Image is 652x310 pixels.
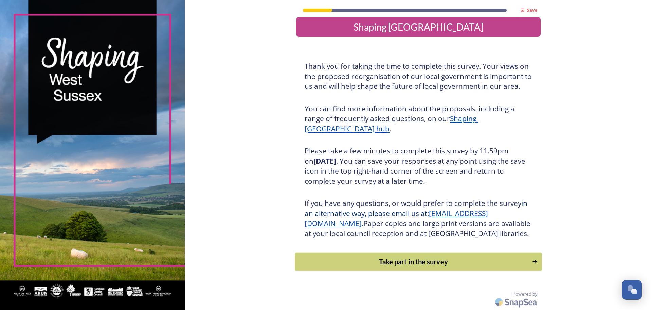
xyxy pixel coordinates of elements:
a: [EMAIL_ADDRESS][DOMAIN_NAME] [305,209,488,228]
div: Take part in the survey [299,257,528,267]
span: . [362,218,363,228]
button: Open Chat [622,280,642,300]
strong: [DATE] [313,156,336,166]
h3: Thank you for taking the time to complete this survey. Your views on the proposed reorganisation ... [305,61,532,92]
h3: If you have any questions, or would prefer to complete the survey Paper copies and large print ve... [305,198,532,239]
h3: Please take a few minutes to complete this survey by 11.59pm on . You can save your responses at ... [305,146,532,186]
h3: You can find more information about the proposals, including a range of frequently asked question... [305,104,532,134]
button: Continue [295,253,542,271]
span: in an alternative way, please email us at: [305,198,529,218]
a: Shaping [GEOGRAPHIC_DATA] hub [305,114,478,133]
strong: Save [527,7,537,13]
div: Shaping [GEOGRAPHIC_DATA] [299,20,538,34]
img: SnapSea Logo [493,294,541,310]
span: Powered by [513,291,537,297]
